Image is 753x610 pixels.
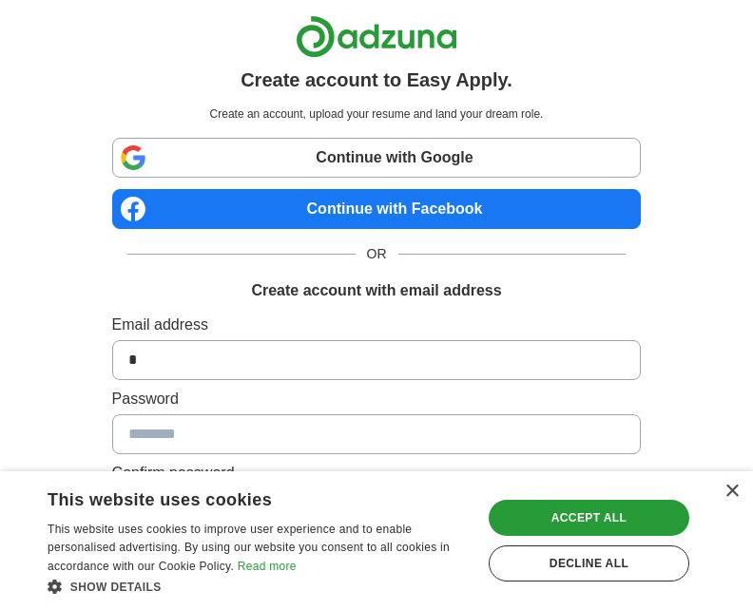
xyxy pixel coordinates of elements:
[48,523,450,574] span: This website uses cookies to improve user experience and to enable personalised advertising. By u...
[116,105,638,123] p: Create an account, upload your resume and land your dream role.
[356,244,398,264] span: OR
[724,485,739,499] div: Close
[112,138,642,178] a: Continue with Google
[48,577,469,596] div: Show details
[489,545,689,581] div: Decline all
[251,279,501,302] h1: Create account with email address
[112,314,642,336] label: Email address
[241,66,512,94] h1: Create account to Easy Apply.
[489,500,689,536] div: Accept all
[70,581,162,594] span: Show details
[48,483,421,511] div: This website uses cookies
[112,388,642,410] label: Password
[238,560,297,573] a: Read more, opens a new window
[296,15,457,58] img: Adzuna logo
[112,462,642,485] label: Confirm password
[112,189,642,229] a: Continue with Facebook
